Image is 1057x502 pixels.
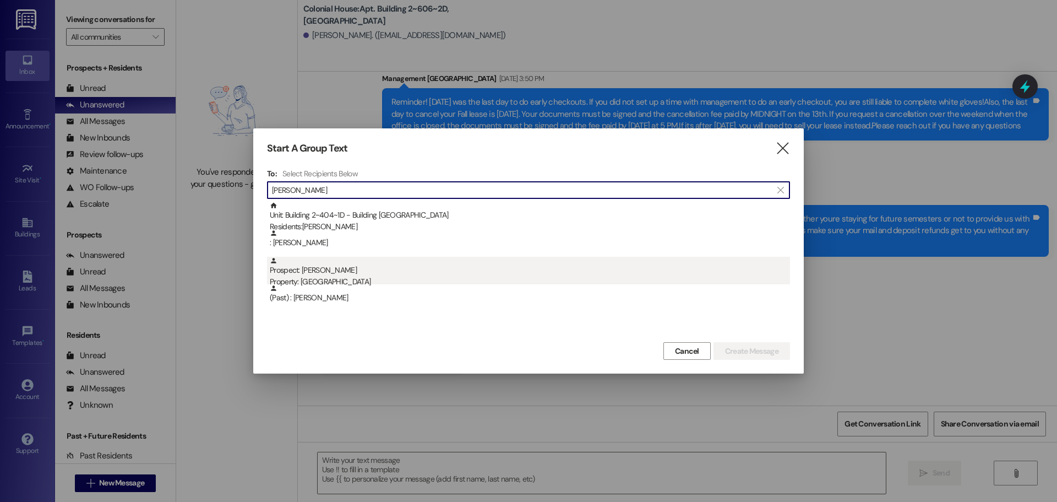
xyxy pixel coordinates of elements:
[270,229,790,249] div: : [PERSON_NAME]
[270,276,790,288] div: Property: [GEOGRAPHIC_DATA]
[267,229,790,257] div: : [PERSON_NAME]
[282,169,358,179] h4: Select Recipients Below
[267,142,347,155] h3: Start A Group Text
[725,346,778,357] span: Create Message
[675,346,699,357] span: Cancel
[772,182,789,198] button: Clear text
[663,342,711,360] button: Cancel
[267,202,790,229] div: Unit: Building 2~404~1D - Building [GEOGRAPHIC_DATA]Residents:[PERSON_NAME]
[777,186,783,195] i: 
[270,202,790,233] div: Unit: Building 2~404~1D - Building [GEOGRAPHIC_DATA]
[713,342,790,360] button: Create Message
[267,257,790,284] div: Prospect: [PERSON_NAME]Property: [GEOGRAPHIC_DATA]
[267,284,790,312] div: (Past) : [PERSON_NAME]
[270,221,790,233] div: Residents: [PERSON_NAME]
[270,284,790,304] div: (Past) : [PERSON_NAME]
[272,182,772,198] input: Search for any contact or apartment
[775,143,790,154] i: 
[270,257,790,288] div: Prospect: [PERSON_NAME]
[267,169,277,179] h3: To:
